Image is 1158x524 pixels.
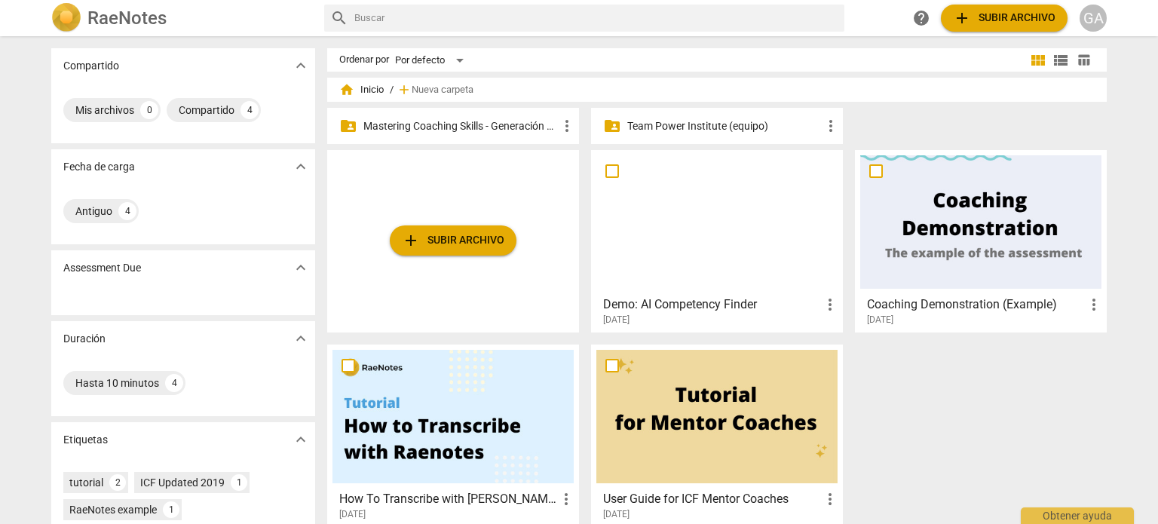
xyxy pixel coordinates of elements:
a: LogoRaeNotes [51,3,312,33]
span: / [390,84,394,96]
span: add [953,9,971,27]
span: Nueva carpeta [412,84,473,96]
button: Mostrar más [289,54,312,77]
span: folder_shared [339,117,357,135]
span: [DATE] [339,508,366,521]
button: Lista [1049,49,1072,72]
span: help [912,9,930,27]
span: search [330,9,348,27]
span: expand_more [292,431,310,449]
p: Assessment Due [63,260,141,276]
span: expand_more [292,158,310,176]
div: 4 [165,374,183,392]
div: ICF Updated 2019 [140,475,225,490]
button: Mostrar más [289,155,312,178]
button: Subir [941,5,1068,32]
span: more_vert [557,490,575,508]
span: more_vert [1085,296,1103,314]
div: 4 [118,202,136,220]
span: view_module [1029,51,1047,69]
div: Hasta 10 minutos [75,375,159,391]
span: more_vert [821,296,839,314]
button: Mostrar más [289,327,312,350]
div: Ordenar por [339,54,389,66]
div: Compartido [179,103,234,118]
div: Antiguo [75,204,112,219]
div: 1 [163,501,179,518]
span: more_vert [558,117,576,135]
div: Por defecto [395,48,469,72]
span: expand_more [292,259,310,277]
h2: RaeNotes [87,8,167,29]
span: table_chart [1077,53,1091,67]
p: Mastering Coaching Skills - Generación 31 [363,118,558,134]
a: User Guide for ICF Mentor Coaches[DATE] [596,350,838,520]
p: Team Power Institute (equipo) [627,118,822,134]
span: home [339,82,354,97]
span: [DATE] [603,314,630,326]
p: Duración [63,331,106,347]
button: Mostrar más [289,256,312,279]
span: add [402,231,420,250]
div: RaeNotes example [69,502,157,517]
input: Buscar [354,6,838,30]
button: GA [1080,5,1107,32]
div: 2 [109,474,126,491]
span: [DATE] [867,314,893,326]
span: more_vert [822,117,840,135]
span: folder_shared [603,117,621,135]
h3: Demo: AI Competency Finder [603,296,821,314]
span: more_vert [821,490,839,508]
div: Obtener ayuda [1021,507,1134,524]
p: Fecha de carga [63,159,135,175]
span: expand_more [292,57,310,75]
h3: Coaching Demonstration (Example) [867,296,1085,314]
div: 1 [231,474,247,491]
img: Logo [51,3,81,33]
span: [DATE] [603,508,630,521]
h3: User Guide for ICF Mentor Coaches [603,490,821,508]
span: expand_more [292,329,310,348]
div: 4 [240,101,259,119]
span: add [397,82,412,97]
p: Etiquetas [63,432,108,448]
button: Mostrar más [289,428,312,451]
div: 0 [140,101,158,119]
a: How To Transcribe with [PERSON_NAME][DATE] [332,350,574,520]
button: Subir [390,225,516,256]
p: Compartido [63,58,119,74]
div: tutorial [69,475,103,490]
span: Subir archivo [953,9,1055,27]
button: Tabla [1072,49,1095,72]
a: Coaching Demonstration (Example)[DATE] [860,155,1101,326]
span: view_list [1052,51,1070,69]
a: Demo: AI Competency Finder[DATE] [596,155,838,326]
span: Subir archivo [402,231,504,250]
div: Mis archivos [75,103,134,118]
button: Cuadrícula [1027,49,1049,72]
a: Obtener ayuda [908,5,935,32]
span: Inicio [339,82,384,97]
h3: How To Transcribe with RaeNotes [339,490,557,508]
